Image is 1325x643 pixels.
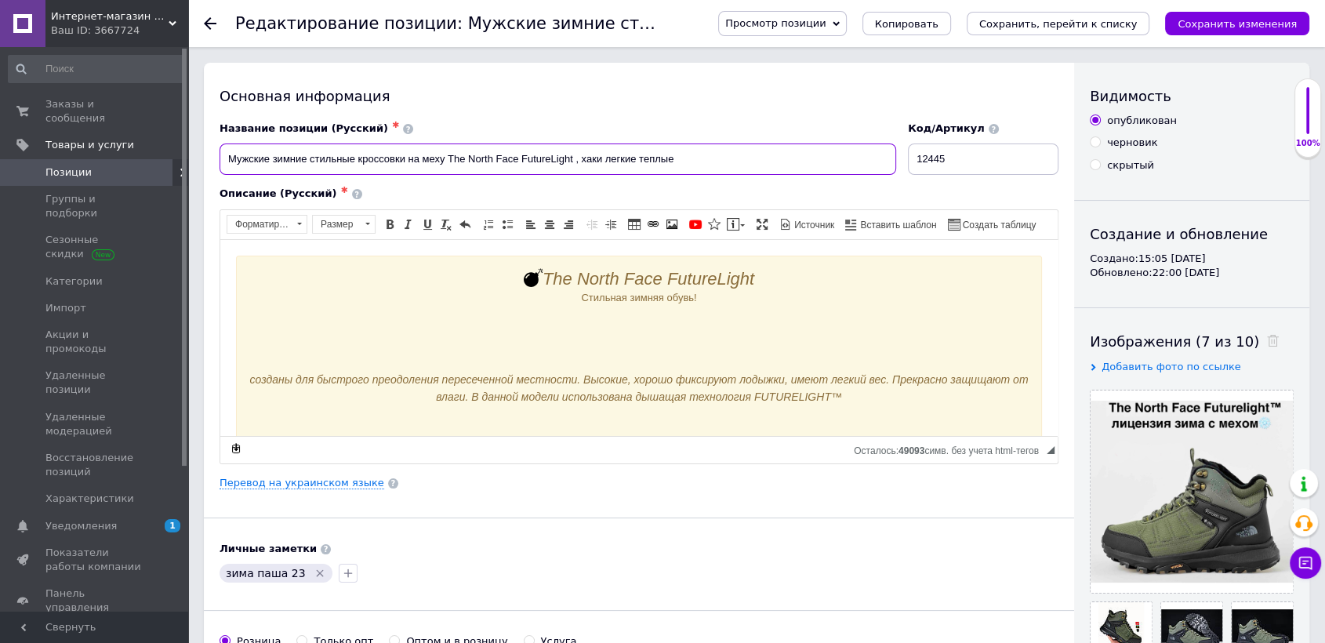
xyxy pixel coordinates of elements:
[854,441,1047,456] div: Подсчет символов
[777,216,837,233] a: Источник
[312,215,376,234] a: Размер
[687,216,704,233] a: Добавить видео с YouTube
[480,216,497,233] a: Вставить / удалить нумерованный список
[419,216,436,233] a: Подчеркнутый (Ctrl+U)
[45,233,145,261] span: Сезонные скидки
[8,55,184,83] input: Поиск
[45,451,145,479] span: Восстановление позиций
[979,18,1138,30] i: Сохранить, перейти к списку
[45,369,145,397] span: Удаленные позиции
[1295,138,1320,149] div: 100%
[967,12,1150,35] button: Сохранить, перейти к списку
[1294,78,1321,158] div: 100% Качество заполнения
[45,519,117,533] span: Уведомления
[843,216,938,233] a: Вставить шаблон
[45,587,145,615] span: Панель управления
[45,138,134,152] span: Товары и услуги
[204,17,216,30] div: Вернуться назад
[314,567,326,579] svg: Удалить метку
[437,216,455,233] a: Убрать форматирование
[862,12,951,35] button: Копировать
[227,440,245,457] a: Сделать резервную копию сейчас
[220,86,1058,106] div: Основная информация
[400,216,417,233] a: Курсив (Ctrl+I)
[322,29,534,49] span: The North Face FutureLight
[1107,158,1154,173] div: скрытый
[235,14,1291,33] h1: Редактирование позиции: Мужские зимние стильные кроссовки на меху The North Face FutureLight , ха...
[45,165,92,180] span: Позиции
[456,216,474,233] a: Отменить (Ctrl+Z)
[1090,224,1294,244] div: Создание и обновление
[1102,361,1241,372] span: Добавить фото по ссылке
[313,216,360,233] span: Размер
[51,24,188,38] div: Ваш ID: 3667724
[45,492,134,506] span: Характеристики
[227,215,307,234] a: Форматирование
[1090,86,1294,106] div: Видимость
[340,185,347,195] span: ✱
[1090,266,1294,280] div: Обновлено: 22:00 [DATE]
[165,519,180,532] span: 1
[725,17,826,29] span: Просмотр позиции
[1165,12,1309,35] button: Сохранить изменения
[1107,136,1157,150] div: черновик
[51,9,169,24] span: Интернет-магазин "DEMI"
[960,219,1036,232] span: Создать таблицу
[541,216,558,233] a: По центру
[898,445,924,456] span: 49093
[220,122,388,134] span: Название позиции (Русский)
[220,477,384,489] a: Перевод на украинском языке
[663,216,681,233] a: Изображение
[499,216,516,233] a: Вставить / удалить маркированный список
[381,216,398,233] a: Полужирный (Ctrl+B)
[792,219,834,232] span: Источник
[45,97,145,125] span: Заказы и сообщения
[626,216,643,233] a: Таблица
[45,546,145,574] span: Показатели работы компании
[706,216,723,233] a: Вставить иконку
[45,301,86,315] span: Импорт
[583,216,601,233] a: Уменьшить отступ
[946,216,1039,233] a: Создать таблицу
[45,410,145,438] span: Удаленные модерацией
[522,216,539,233] a: По левому краю
[858,219,936,232] span: Вставить шаблон
[226,567,306,579] span: зима паша 23
[220,187,336,199] span: Описание (Русский)
[220,543,317,554] b: Личные заметки
[220,240,1058,436] iframe: Визуальный текстовый редактор, E94C1D94-4A29-4705-BD78-1781F102FD9D
[560,216,577,233] a: По правому краю
[1090,332,1294,351] div: Изображения (7 из 10)
[1107,114,1177,128] div: опубликован
[45,328,145,356] span: Акции и промокоды
[1090,252,1294,266] div: Создано: 15:05 [DATE]
[602,216,619,233] a: Увеличить отступ
[45,274,103,289] span: Категории
[875,18,938,30] span: Копировать
[30,133,808,163] em: созданы для быстрого преодоления пересеченной местности. Высокие, хорошо фиксируют лодыжки, имеют...
[644,216,662,233] a: Вставить/Редактировать ссылку (Ctrl+L)
[28,50,809,67] div: Стильная зимняя обувь!
[1178,18,1297,30] i: Сохранить изменения
[45,192,145,220] span: Группы и подборки
[392,120,399,130] span: ✱
[1290,547,1321,579] button: Чат с покупателем
[908,122,985,134] span: Код/Артикул
[227,216,292,233] span: Форматирование
[1047,446,1055,454] span: Перетащите для изменения размера
[220,143,896,175] input: Например, H&M женское платье зеленое 38 размер вечернее макси с блестками
[724,216,747,233] a: Вставить сообщение
[753,216,771,233] a: Развернуть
